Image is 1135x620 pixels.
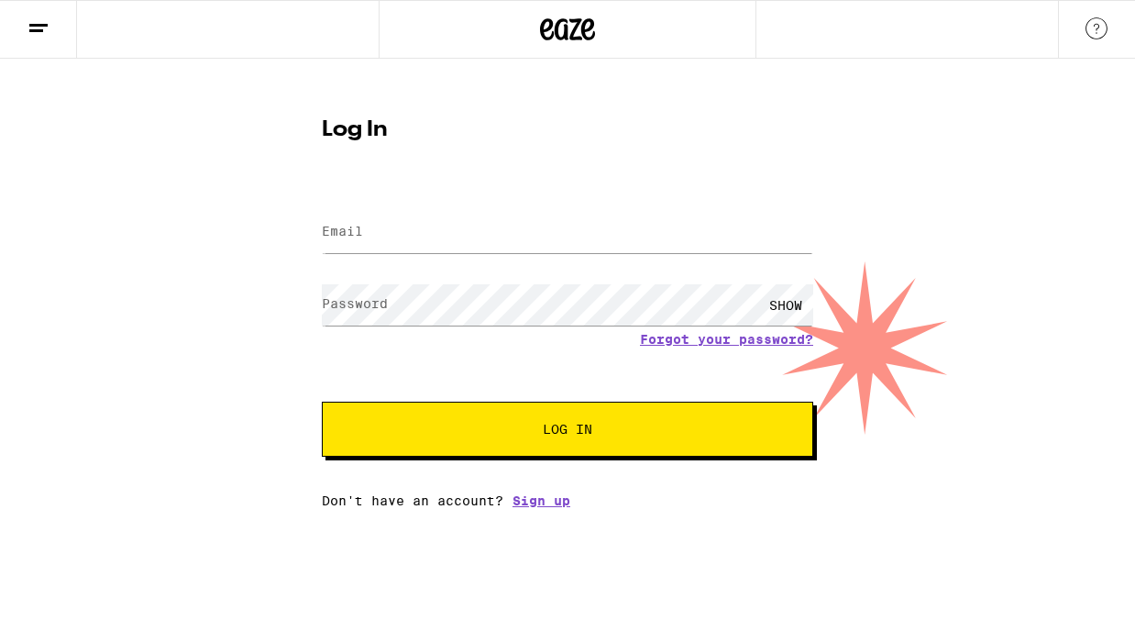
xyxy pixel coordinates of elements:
[322,212,813,253] input: Email
[322,119,813,141] h1: Log In
[512,493,570,508] a: Sign up
[543,423,592,436] span: Log In
[322,296,388,311] label: Password
[758,284,813,326] div: SHOW
[322,493,813,508] div: Don't have an account?
[322,224,363,238] label: Email
[322,402,813,457] button: Log In
[640,332,813,347] a: Forgot your password?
